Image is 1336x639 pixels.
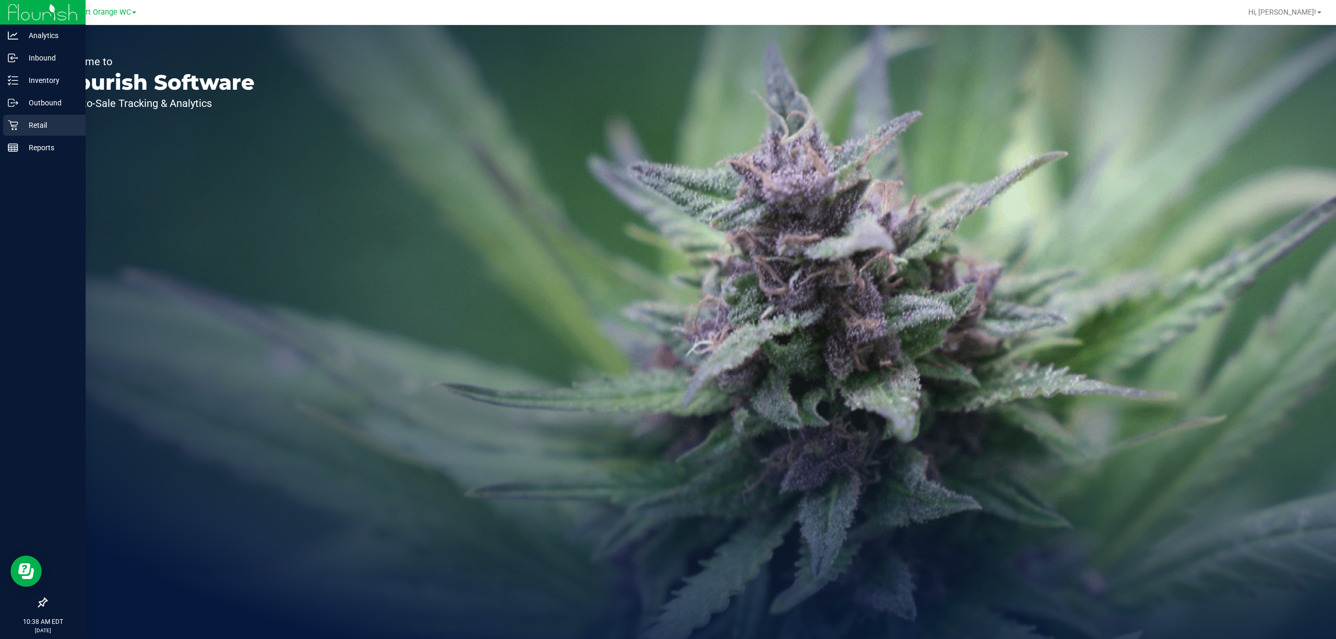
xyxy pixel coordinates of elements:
inline-svg: Reports [8,142,18,153]
inline-svg: Outbound [8,98,18,108]
span: Hi, [PERSON_NAME]! [1248,8,1316,16]
p: Analytics [18,29,81,42]
p: Inventory [18,74,81,87]
p: Flourish Software [56,72,255,93]
p: Seed-to-Sale Tracking & Analytics [56,98,255,108]
p: Inbound [18,52,81,64]
p: Retail [18,119,81,131]
p: 10:38 AM EDT [5,617,81,626]
span: Port Orange WC [77,8,131,17]
inline-svg: Inbound [8,53,18,63]
inline-svg: Analytics [8,30,18,41]
inline-svg: Retail [8,120,18,130]
p: [DATE] [5,626,81,634]
iframe: Resource center [10,556,42,587]
p: Outbound [18,97,81,109]
p: Reports [18,141,81,154]
p: Welcome to [56,56,255,67]
inline-svg: Inventory [8,75,18,86]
